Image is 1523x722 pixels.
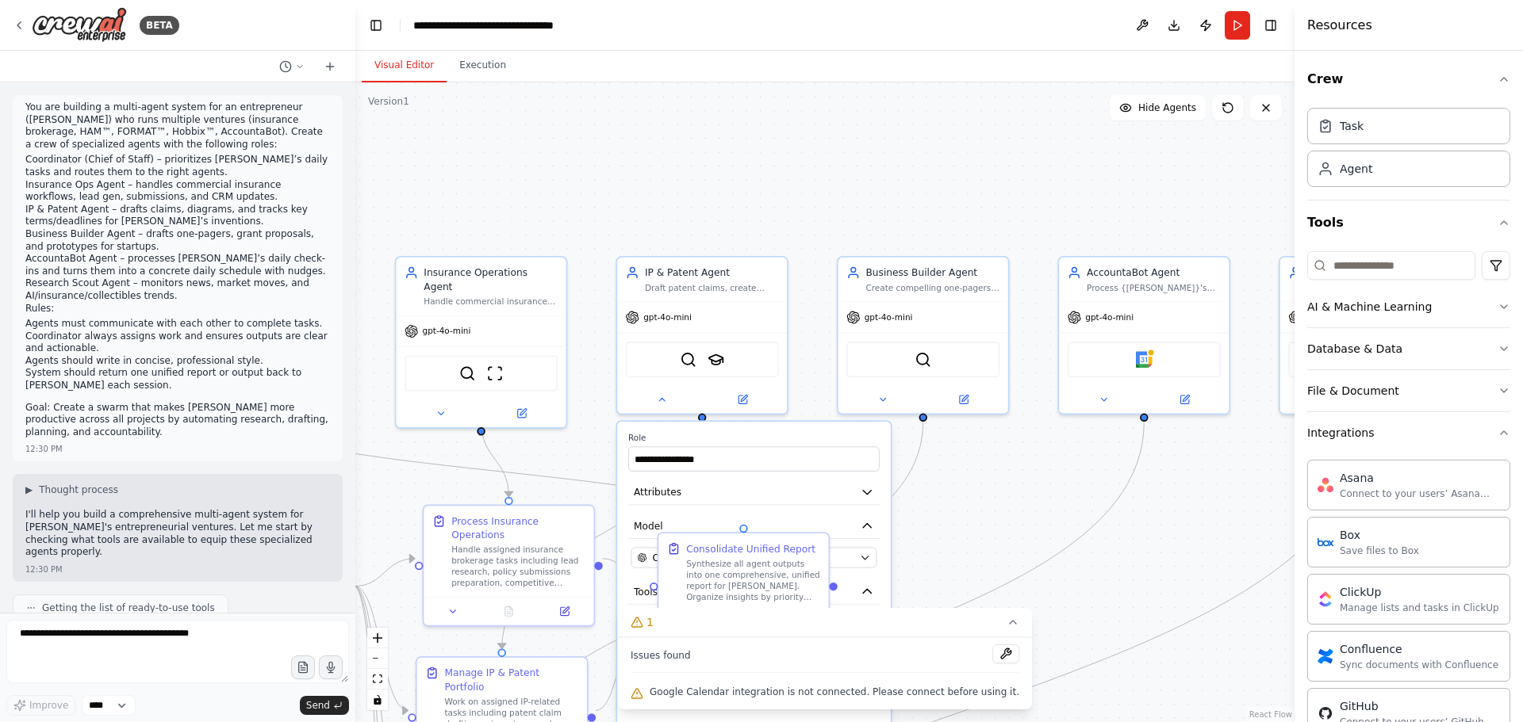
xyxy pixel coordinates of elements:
button: 1 [618,608,1032,637]
div: IP & Patent Agent [645,265,779,279]
img: Logo [32,7,127,43]
div: Create compelling one-pagers, draft grant proposals, and develop prototypes for {jake}'s startups... [865,282,999,293]
div: Crew [1307,101,1510,200]
li: Research Scout Agent – monitors news, market moves, and AI/insurance/collectibles trends. [25,277,330,302]
p: Goal: Create a swarm that makes [PERSON_NAME] more productive across all projects by automating r... [25,402,330,439]
span: Improve [29,699,68,712]
span: Model [634,519,663,533]
img: ClickUp [1318,591,1333,607]
span: gpt-4o-mini [1085,312,1134,323]
button: Hide right sidebar [1260,14,1282,36]
img: Google Calendar [1136,351,1153,368]
div: AccountaBot Agent [1087,265,1221,279]
div: Business Builder Agent [865,265,999,279]
g: Edge from 52a8b821-4f2f-41f4-aa30-59730f5f79b2 to c4b16ba9-e147-49ef-9bd9-8b291c171347 [495,419,709,649]
span: Attributes [634,485,681,499]
button: zoom out [367,648,388,669]
div: 12:30 PM [25,563,63,575]
g: Edge from 9c68d756-b858-4142-ae1c-d10ba2334ce7 to 3b0883bc-1b41-41a4-a4cb-952ebd47a502 [253,419,750,525]
button: Switch to previous chat [273,57,311,76]
p: You are building a multi-agent system for an entrepreneur ([PERSON_NAME]) who runs multiple ventu... [25,101,330,151]
div: Save files to Box [1340,544,1419,557]
li: Coordinator (Chief of Staff) – prioritizes [PERSON_NAME]’s daily tasks and routes them to the rig... [25,154,330,178]
div: IP & Patent AgentDraft patent claims, create technical diagrams, and track critical deadlines for... [616,256,788,414]
a: React Flow attribution [1249,710,1292,719]
div: ClickUp [1340,584,1499,600]
div: Consolidate Unified ReportSynthesize all agent outputs into one comprehensive, unified report for... [658,532,831,640]
button: Integrations [1307,412,1510,453]
button: zoom in [367,628,388,648]
div: Sync documents with Confluence [1340,659,1498,671]
button: Visual Editor [362,49,447,82]
g: Edge from 4c11786c-71ad-4216-a386-eac1b290ba2d to 474761ca-a076-4bca-ba6c-8c74b4e09dcf [474,422,516,497]
button: Open in side panel [541,603,589,620]
div: File & Document [1307,383,1399,399]
button: Open in side panel [482,405,560,422]
img: Box [1318,534,1333,550]
div: Task [1340,118,1364,134]
button: Open in side panel [704,392,781,408]
button: Hide Agents [1110,95,1206,120]
button: Database & Data [1307,328,1510,369]
div: Business Builder AgentCreate compelling one-pagers, draft grant proposals, and develop prototypes... [837,256,1010,414]
img: ScrapeWebsiteTool [487,365,504,382]
div: Handle assigned insurance brokerage tasks including lead research, policy submissions preparation... [451,544,585,589]
button: Tools [1307,201,1510,245]
button: Start a new chat [317,57,343,76]
button: Execution [447,49,519,82]
button: fit view [367,669,388,690]
span: gpt-4o-mini [865,312,913,323]
button: ▶Thought process [25,483,118,496]
span: Issues found [631,649,691,662]
span: Send [306,699,330,712]
div: Version 1 [368,95,409,108]
span: Getting the list of ready-to-use tools [42,602,215,614]
li: IP & Patent Agent – drafts claims, diagrams, and tracks key terms/deadlines for [PERSON_NAME]’s i... [25,204,330,228]
div: Draft patent claims, create technical diagrams, and track critical deadlines for {[PERSON_NAME]}'... [645,282,779,293]
span: Tools [634,584,658,598]
button: Send [300,696,349,715]
div: Database & Data [1307,341,1402,357]
div: AI & Machine Learning [1307,299,1432,315]
span: 1 [646,614,654,630]
button: Open in side panel [1145,392,1223,408]
span: gpt-4o-mini [423,326,471,337]
p: Rules: [25,303,330,315]
div: BETA [140,16,179,35]
label: Role [628,433,880,444]
img: SerperDevTool [680,351,696,368]
img: Confluence [1318,648,1333,664]
div: Process {[PERSON_NAME]}'s daily check-ins and transform them into concrete, time-blocked schedule... [1087,282,1221,293]
div: Handle commercial insurance workflows for {jake}'s insurance brokerage including lead generation,... [424,296,558,308]
li: Agents should write in concise, professional style. [25,355,330,368]
p: I'll help you build a comprehensive multi-agent system for [PERSON_NAME]'s entrepreneurial ventur... [25,509,330,558]
button: Tools [628,579,880,605]
img: SerplyScholarSearchTool [708,351,724,368]
button: File & Document [1307,370,1510,411]
li: AccountaBot Agent – processes [PERSON_NAME]’s daily check-ins and turns them into a concrete dail... [25,253,330,277]
div: 12:30 PM [25,443,63,455]
button: AI & Machine Learning [1307,286,1510,327]
div: Manage IP & Patent Portfolio [444,666,578,693]
img: SerperDevTool [459,365,476,382]
div: Connect to your users’ Asana accounts [1340,487,1500,500]
div: AccountaBot AgentProcess {[PERSON_NAME]}'s daily check-ins and transform them into concrete, time... [1057,256,1230,414]
li: Coordinator always assigns work and ensures outputs are clear and actionable. [25,330,330,355]
div: React Flow controls [367,628,388,710]
button: Hide left sidebar [365,14,387,36]
button: toggle interactivity [367,690,388,710]
div: Agent [1340,161,1372,177]
div: Process Insurance Operations [451,514,585,542]
button: OpenAI - gpt-4o-mini [631,547,877,567]
button: Click to speak your automation idea [319,655,343,679]
li: System should return one unified report or output back to [PERSON_NAME] each session. [25,367,330,392]
div: Consolidate Unified Report [686,542,815,556]
div: Process Insurance OperationsHandle assigned insurance brokerage tasks including lead research, po... [423,505,596,627]
span: Google Calendar integration is not connected. Please connect before using it. [650,686,1019,698]
img: GitHub [1318,705,1333,721]
span: ▶ [25,483,33,496]
li: Insurance Ops Agent – handles commercial insurance workflows, lead gen, submissions, and CRM upda... [25,179,330,204]
div: GitHub [1340,698,1500,714]
div: Box [1340,527,1419,543]
span: OpenAI - gpt-4o-mini [652,551,753,564]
